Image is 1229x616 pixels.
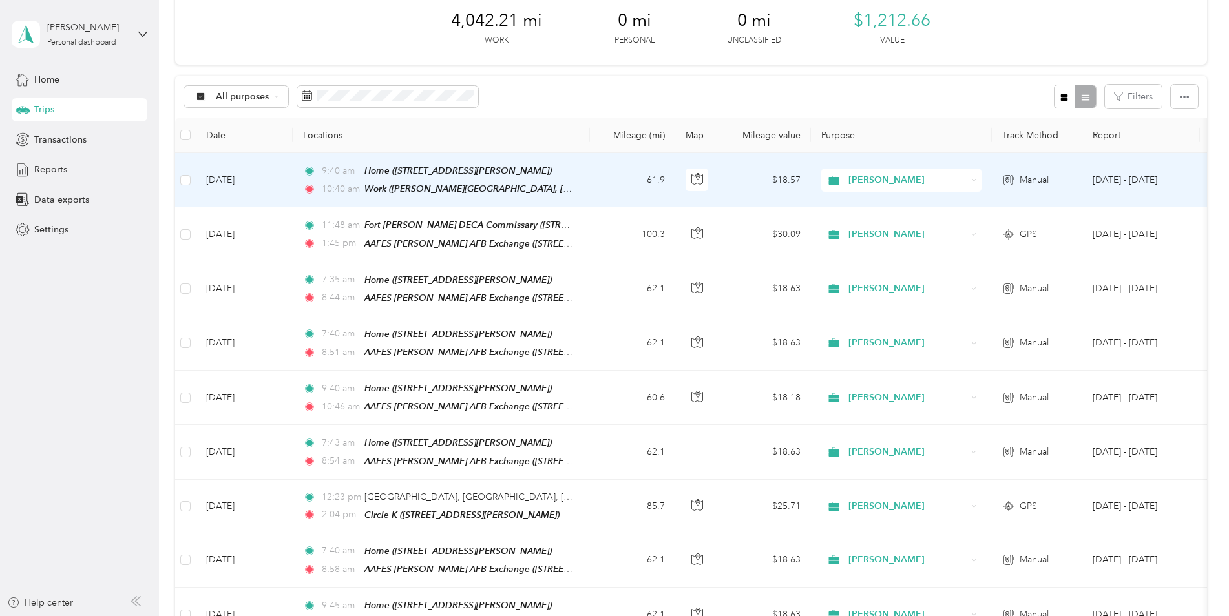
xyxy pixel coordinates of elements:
[485,35,509,46] p: Work
[720,425,811,479] td: $18.63
[34,73,59,87] span: Home
[675,118,720,153] th: Map
[720,480,811,533] td: $25.71
[727,35,781,46] p: Unclassified
[322,345,359,360] span: 8:51 am
[322,562,359,577] span: 8:58 am
[1020,173,1049,187] span: Manual
[34,133,87,147] span: Transactions
[196,316,293,371] td: [DATE]
[720,316,811,371] td: $18.63
[34,163,67,176] span: Reports
[196,118,293,153] th: Date
[1020,499,1037,513] span: GPS
[720,153,811,207] td: $18.57
[590,118,675,153] th: Mileage (mi)
[364,238,692,249] span: AAFES [PERSON_NAME] AFB Exchange ([STREET_ADDRESS][PERSON_NAME])
[196,480,293,533] td: [DATE]
[1082,533,1200,588] td: Aug 16 - 31, 2025
[1020,336,1049,350] span: Manual
[737,10,771,31] span: 0 mi
[590,207,675,262] td: 100.3
[1082,371,1200,425] td: Aug 16 - 31, 2025
[720,371,811,425] td: $18.18
[720,262,811,316] td: $18.63
[364,383,552,393] span: Home ([STREET_ADDRESS][PERSON_NAME])
[322,218,359,232] span: 11:48 am
[364,274,552,285] span: Home ([STREET_ADDRESS][PERSON_NAME])
[720,207,811,262] td: $30.09
[364,329,552,339] span: Home ([STREET_ADDRESS][PERSON_NAME])
[196,262,293,316] td: [DATE]
[322,272,359,287] span: 7:35 am
[7,596,73,610] button: Help center
[364,600,552,610] span: Home ([STREET_ADDRESS][PERSON_NAME])
[590,425,675,479] td: 62.1
[47,39,116,46] div: Personal dashboard
[34,103,54,116] span: Trips
[451,10,542,31] span: 4,042.21 mi
[322,327,359,341] span: 7:40 am
[293,118,590,153] th: Locations
[364,165,552,176] span: Home ([STREET_ADDRESS][PERSON_NAME])
[364,183,984,194] span: Work ([PERSON_NAME][GEOGRAPHIC_DATA], [STREET_ADDRESS][PERSON_NAME][PERSON_NAME] , [GEOGRAPHIC_DA...
[216,92,269,101] span: All purposes
[590,153,675,207] td: 61.9
[1020,553,1049,567] span: Manual
[34,193,89,207] span: Data exports
[1082,316,1200,371] td: Aug 16 - 31, 2025
[364,564,692,575] span: AAFES [PERSON_NAME] AFB Exchange ([STREET_ADDRESS][PERSON_NAME])
[47,21,128,34] div: [PERSON_NAME]
[590,480,675,533] td: 85.7
[1082,118,1200,153] th: Report
[590,533,675,588] td: 62.1
[196,533,293,588] td: [DATE]
[364,347,692,358] span: AAFES [PERSON_NAME] AFB Exchange ([STREET_ADDRESS][PERSON_NAME])
[196,371,293,425] td: [DATE]
[1020,391,1049,405] span: Manual
[854,10,930,31] span: $1,212.66
[322,164,359,178] span: 9:40 am
[364,509,560,520] span: Circle K ([STREET_ADDRESS][PERSON_NAME])
[34,223,68,236] span: Settings
[848,499,967,513] span: [PERSON_NAME]
[720,533,811,588] td: $18.63
[1082,153,1200,207] td: Aug 16 - 31, 2025
[880,35,905,46] p: Value
[848,445,967,459] span: [PERSON_NAME]
[196,207,293,262] td: [DATE]
[322,544,359,558] span: 7:40 am
[364,401,692,412] span: AAFES [PERSON_NAME] AFB Exchange ([STREET_ADDRESS][PERSON_NAME])
[590,262,675,316] td: 62.1
[322,382,359,396] span: 9:40 am
[322,236,359,251] span: 1:45 pm
[1082,262,1200,316] td: Aug 16 - 31, 2025
[322,182,359,196] span: 10:40 am
[848,282,967,296] span: [PERSON_NAME]
[848,553,967,567] span: [PERSON_NAME]
[848,173,967,187] span: [PERSON_NAME]
[614,35,655,46] p: Personal
[322,291,359,305] span: 8:44 am
[1105,85,1162,108] button: Filters
[1082,207,1200,262] td: Aug 16 - 31, 2025
[322,599,359,613] span: 9:45 am
[364,220,700,231] span: Fort [PERSON_NAME] DECA Commissary ([STREET_ADDRESS][PERSON_NAME])
[720,118,811,153] th: Mileage value
[811,118,992,153] th: Purpose
[196,425,293,479] td: [DATE]
[364,546,552,556] span: Home ([STREET_ADDRESS][PERSON_NAME])
[848,391,967,405] span: [PERSON_NAME]
[848,227,967,241] span: [PERSON_NAME]
[1082,480,1200,533] td: Aug 16 - 31, 2025
[992,118,1082,153] th: Track Method
[848,336,967,350] span: [PERSON_NAME]
[618,10,651,31] span: 0 mi
[322,400,359,414] span: 10:46 am
[364,293,692,303] span: AAFES [PERSON_NAME] AFB Exchange ([STREET_ADDRESS][PERSON_NAME])
[364,437,552,447] span: Home ([STREET_ADDRESS][PERSON_NAME])
[1020,445,1049,459] span: Manual
[1020,227,1037,241] span: GPS
[364,456,692,467] span: AAFES [PERSON_NAME] AFB Exchange ([STREET_ADDRESS][PERSON_NAME])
